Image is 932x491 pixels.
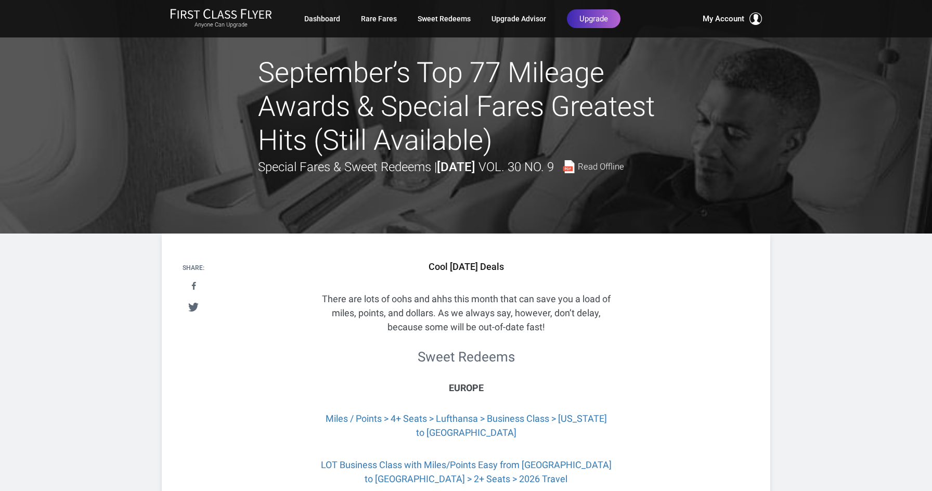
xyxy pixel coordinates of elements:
[258,157,624,177] div: Special Fares & Sweet Redeems |
[183,277,204,296] a: Share
[183,298,204,317] a: Tweet
[418,9,471,28] a: Sweet Redeems
[183,265,204,272] h4: Share:
[326,413,607,438] a: Miles / Points > 4+ Seats > Lufthansa > Business Class > [US_STATE] to [GEOGRAPHIC_DATA]
[567,9,620,28] a: Upgrade
[437,160,475,174] strong: [DATE]
[562,160,624,173] a: Read Offline
[562,160,575,173] img: pdf-file.svg
[703,12,744,25] span: My Account
[170,21,272,29] small: Anyone Can Upgrade
[258,56,674,157] h1: September’s Top 77 Mileage Awards & Special Fares Greatest Hits (Still Available)
[429,261,504,272] b: Cool [DATE] Deals
[320,292,612,334] p: There are lots of oohs and ahhs this month that can save you a load of miles, points, and dollars...
[478,160,554,174] span: Vol. 30 No. 9
[321,459,612,484] a: LOT Business Class with Miles/Points Easy from [GEOGRAPHIC_DATA] to [GEOGRAPHIC_DATA] > 2+ Seats ...
[703,12,762,25] button: My Account
[320,350,612,365] h2: Sweet Redeems
[578,162,624,171] span: Read Offline
[304,9,340,28] a: Dashboard
[170,8,272,29] a: First Class FlyerAnyone Can Upgrade
[491,9,546,28] a: Upgrade Advisor
[320,383,612,393] h3: Europe
[361,9,397,28] a: Rare Fares
[170,8,272,19] img: First Class Flyer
